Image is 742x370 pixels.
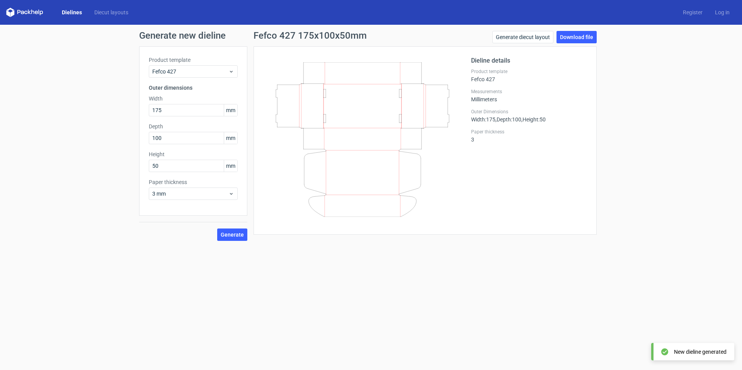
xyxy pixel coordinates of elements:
[254,31,367,40] h1: Fefco 427 175x100x50mm
[471,56,587,65] h2: Dieline details
[217,228,247,241] button: Generate
[677,9,709,16] a: Register
[471,129,587,135] label: Paper thickness
[471,68,587,75] label: Product template
[149,84,238,92] h3: Outer dimensions
[149,56,238,64] label: Product template
[471,89,587,102] div: Millimeters
[149,123,238,130] label: Depth
[56,9,88,16] a: Dielines
[709,9,736,16] a: Log in
[221,232,244,237] span: Generate
[149,95,238,102] label: Width
[556,31,597,43] a: Download file
[495,116,521,123] span: , Depth : 100
[88,9,134,16] a: Diecut layouts
[149,178,238,186] label: Paper thickness
[152,190,228,198] span: 3 mm
[471,109,587,115] label: Outer Dimensions
[471,89,587,95] label: Measurements
[521,116,546,123] span: , Height : 50
[471,116,495,123] span: Width : 175
[139,31,603,40] h1: Generate new dieline
[471,129,587,143] div: 3
[149,150,238,158] label: Height
[224,160,237,172] span: mm
[492,31,553,43] a: Generate diecut layout
[471,68,587,82] div: Fefco 427
[674,348,727,356] div: New dieline generated
[152,68,228,75] span: Fefco 427
[224,132,237,144] span: mm
[224,104,237,116] span: mm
